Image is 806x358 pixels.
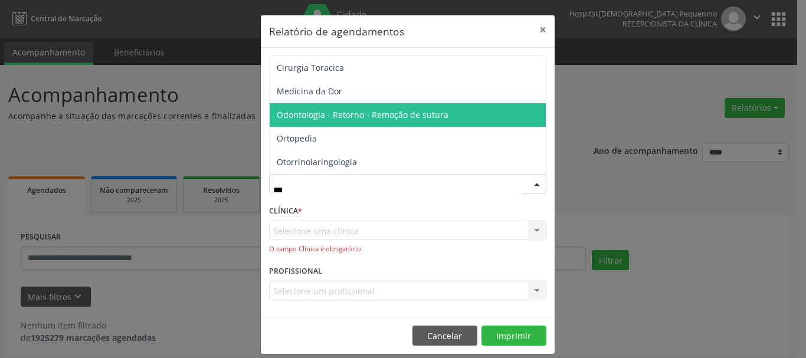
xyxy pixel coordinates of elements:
span: Odontologia - Retorno - Remoção de sutura [277,109,448,120]
span: Cirurgia Toracica [277,62,344,73]
label: PROFISSIONAL [269,262,322,281]
span: Ortopedia [277,133,317,144]
button: Imprimir [481,326,546,346]
button: Cancelar [412,326,477,346]
label: CLÍNICA [269,202,302,221]
button: Close [531,15,555,44]
div: O campo Clínica é obrigatório [269,244,546,254]
span: Otorrinolaringologia [277,156,357,167]
span: Medicina da Dor [277,86,342,97]
label: DATA DE AGENDAMENTO [269,56,362,74]
h5: Relatório de agendamentos [269,24,404,39]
